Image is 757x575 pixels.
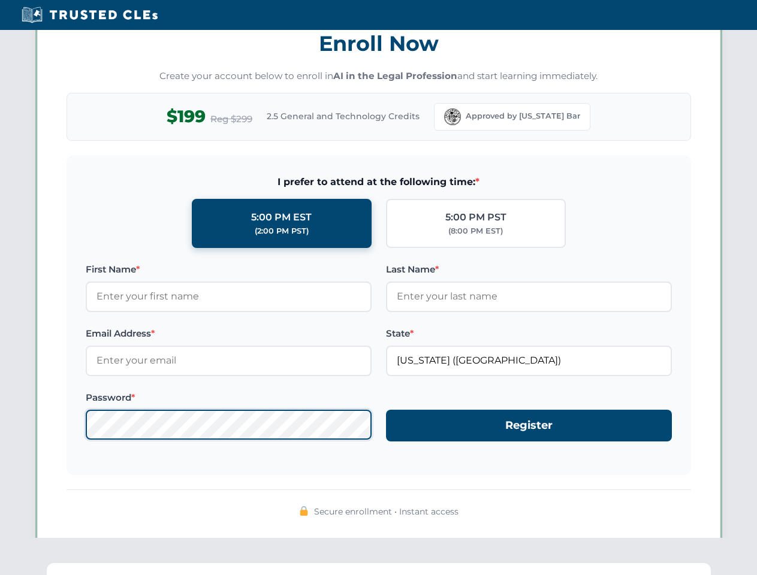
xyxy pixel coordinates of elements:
[86,262,372,277] label: First Name
[86,326,372,341] label: Email Address
[444,108,461,125] img: Florida Bar
[86,174,672,190] span: I prefer to attend at the following time:
[466,110,580,122] span: Approved by [US_STATE] Bar
[86,391,372,405] label: Password
[210,112,252,126] span: Reg $299
[86,346,372,376] input: Enter your email
[314,505,459,518] span: Secure enrollment • Instant access
[445,210,506,225] div: 5:00 PM PST
[255,225,309,237] div: (2:00 PM PST)
[67,69,691,83] p: Create your account below to enroll in and start learning immediately.
[448,225,503,237] div: (8:00 PM EST)
[299,506,309,516] img: 🔒
[167,103,206,130] span: $199
[251,210,312,225] div: 5:00 PM EST
[386,410,672,441] button: Register
[267,110,420,123] span: 2.5 General and Technology Credits
[386,326,672,341] label: State
[18,6,161,24] img: Trusted CLEs
[386,282,672,311] input: Enter your last name
[333,70,457,81] strong: AI in the Legal Profession
[67,25,691,62] h3: Enroll Now
[386,262,672,277] label: Last Name
[86,282,372,311] input: Enter your first name
[386,346,672,376] input: Florida (FL)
